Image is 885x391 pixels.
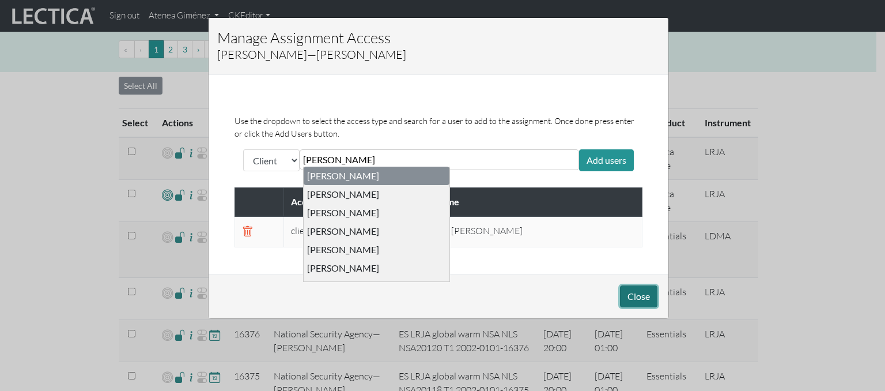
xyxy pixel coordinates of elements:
[579,149,634,171] div: Add users
[307,281,379,292] div: [PERSON_NAME]
[217,27,406,48] h4: Manage Assignment Access
[307,170,379,182] div: [PERSON_NAME]
[283,187,411,216] th: Access Type
[235,115,642,140] p: Use the dropdown to select the access type and search for a user to add to the assignment. Once d...
[411,187,642,216] th: Full Name
[217,48,406,61] h5: [PERSON_NAME]—[PERSON_NAME]
[303,153,406,167] input: zack
[411,216,642,247] td: (zackvr) [PERSON_NAME]
[307,189,379,200] div: [PERSON_NAME]
[283,216,411,247] td: client
[307,207,379,219] div: [PERSON_NAME]
[620,285,657,307] button: Close
[307,225,379,237] div: [PERSON_NAME]
[307,244,379,255] div: [PERSON_NAME]
[307,262,379,274] div: [PERSON_NAME]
